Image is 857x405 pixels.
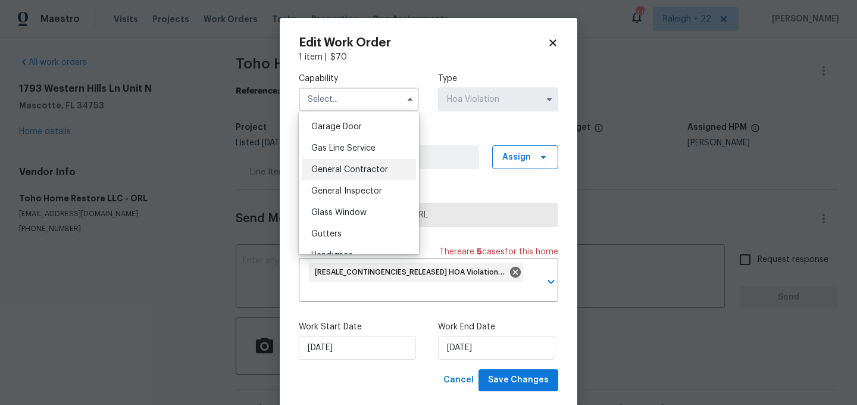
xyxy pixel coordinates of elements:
span: Handyman [311,251,353,260]
button: Hide options [403,92,417,107]
span: Cancel [443,373,474,388]
label: Work Order Manager [299,130,558,142]
span: Gutters [311,230,342,238]
label: Trade Partner [299,188,558,200]
span: Gas Line Service [311,144,376,152]
span: Garage Door [311,123,362,131]
span: 5 [477,248,482,256]
span: [RESALE_CONTINGENCIES_RELEASED] HOA Violations for [STREET_ADDRESS] [315,267,512,278]
div: 1 item | [299,51,558,63]
h2: Edit Work Order [299,37,548,49]
span: $ 70 [330,53,347,61]
label: Type [438,73,558,85]
span: There are case s for this home [439,246,558,258]
label: Work Start Date [299,321,419,333]
span: General Inspector [311,187,382,195]
input: M/D/YYYY [438,336,555,360]
label: Capability [299,73,419,85]
button: Save Changes [478,369,558,391]
input: Select... [438,88,558,111]
button: Cancel [439,369,478,391]
input: Select... [299,88,419,111]
span: Toho Home Restore LLC - ORL [309,209,548,221]
span: Assign [502,151,531,163]
span: Save Changes [488,373,549,388]
label: Work End Date [438,321,558,333]
button: Open [543,273,559,290]
button: Show options [542,92,556,107]
span: General Contractor [311,166,388,174]
span: Glass Window [311,208,367,217]
div: [RESALE_CONTINGENCIES_RELEASED] HOA Violations for [STREET_ADDRESS] [309,263,523,282]
input: M/D/YYYY [299,336,416,360]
